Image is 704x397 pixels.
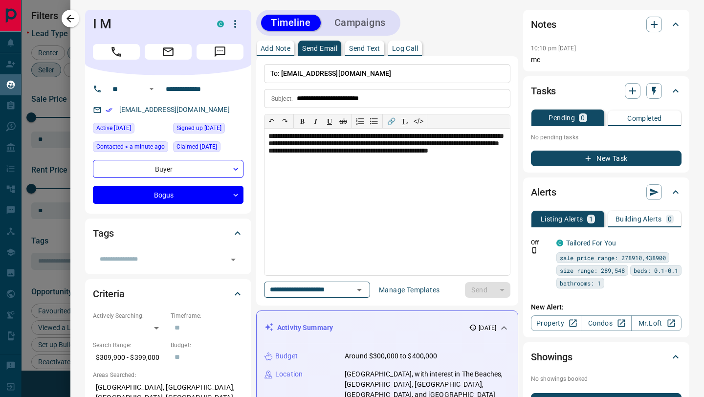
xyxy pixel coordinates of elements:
span: Contacted < a minute ago [96,142,165,152]
p: 0 [581,114,585,121]
button: 𝐔 [323,114,336,128]
span: Signed up [DATE] [176,123,221,133]
button: Open [352,283,366,297]
p: Building Alerts [616,216,662,222]
div: condos.ca [217,21,224,27]
span: 𝐔 [327,117,332,125]
button: Open [226,253,240,266]
button: Timeline [261,15,321,31]
button: 🔗 [384,114,398,128]
div: Sat Sep 13 2025 [173,141,243,155]
svg: Email Verified [106,107,112,113]
span: size range: 289,548 [560,265,625,275]
p: mc [531,55,682,65]
div: condos.ca [556,240,563,246]
p: Subject: [271,94,293,103]
p: $309,900 - $399,000 [93,350,166,366]
p: Send Email [302,45,337,52]
p: Send Text [349,45,380,52]
div: Bogus [93,186,243,204]
p: 10:10 pm [DATE] [531,45,576,52]
button: </> [412,114,425,128]
p: 1 [589,216,593,222]
p: To: [264,64,510,83]
span: beds: 0.1-0.1 [634,265,678,275]
div: Activity Summary[DATE] [264,319,510,337]
div: Notes [531,13,682,36]
div: Tue Sep 16 2025 [93,141,168,155]
span: sale price range: 278910,438900 [560,253,666,263]
p: Budget: [171,341,243,350]
div: split button [465,282,510,298]
div: Criteria [93,282,243,306]
span: Call [93,44,140,60]
span: bathrooms: 1 [560,278,601,288]
p: Log Call [392,45,418,52]
h2: Notes [531,17,556,32]
p: No pending tasks [531,130,682,145]
a: Mr.Loft [631,315,682,331]
button: Manage Templates [373,282,445,298]
p: No showings booked [531,375,682,383]
a: Condos [581,315,631,331]
p: Add Note [261,45,290,52]
h2: Tasks [531,83,556,99]
button: ↷ [278,114,292,128]
h2: Showings [531,349,572,365]
p: Completed [627,115,662,122]
p: Actively Searching: [93,311,166,320]
span: [EMAIL_ADDRESS][DOMAIN_NAME] [281,69,392,77]
button: Bullet list [367,114,381,128]
p: New Alert: [531,302,682,312]
p: Off [531,238,550,247]
h2: Criteria [93,286,125,302]
button: Campaigns [325,15,396,31]
button: 𝐁 [295,114,309,128]
div: Tags [93,221,243,245]
p: 0 [668,216,672,222]
div: Sat Sep 13 2025 [93,123,168,136]
p: Activity Summary [277,323,333,333]
button: 𝑰 [309,114,323,128]
span: Claimed [DATE] [176,142,217,152]
p: Around $300,000 to $400,000 [345,351,438,361]
span: Active [DATE] [96,123,131,133]
div: Tasks [531,79,682,103]
button: ↶ [264,114,278,128]
s: ab [339,117,347,125]
div: Showings [531,345,682,369]
p: Location [275,369,303,379]
p: Areas Searched: [93,371,243,379]
div: Alerts [531,180,682,204]
span: Email [145,44,192,60]
a: Tailored For You [566,239,616,247]
a: Property [531,315,581,331]
button: Numbered list [353,114,367,128]
span: Message [197,44,243,60]
div: Sat Sep 13 2025 [173,123,243,136]
p: Pending [549,114,575,121]
p: Budget [275,351,298,361]
p: [DATE] [479,324,496,332]
h2: Alerts [531,184,556,200]
p: Search Range: [93,341,166,350]
h1: I M [93,16,202,32]
button: New Task [531,151,682,166]
h2: Tags [93,225,113,241]
button: T̲ₓ [398,114,412,128]
button: Open [146,83,157,95]
p: Listing Alerts [541,216,583,222]
button: ab [336,114,350,128]
div: Buyer [93,160,243,178]
a: [EMAIL_ADDRESS][DOMAIN_NAME] [119,106,230,113]
p: Timeframe: [171,311,243,320]
svg: Push Notification Only [531,247,538,254]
